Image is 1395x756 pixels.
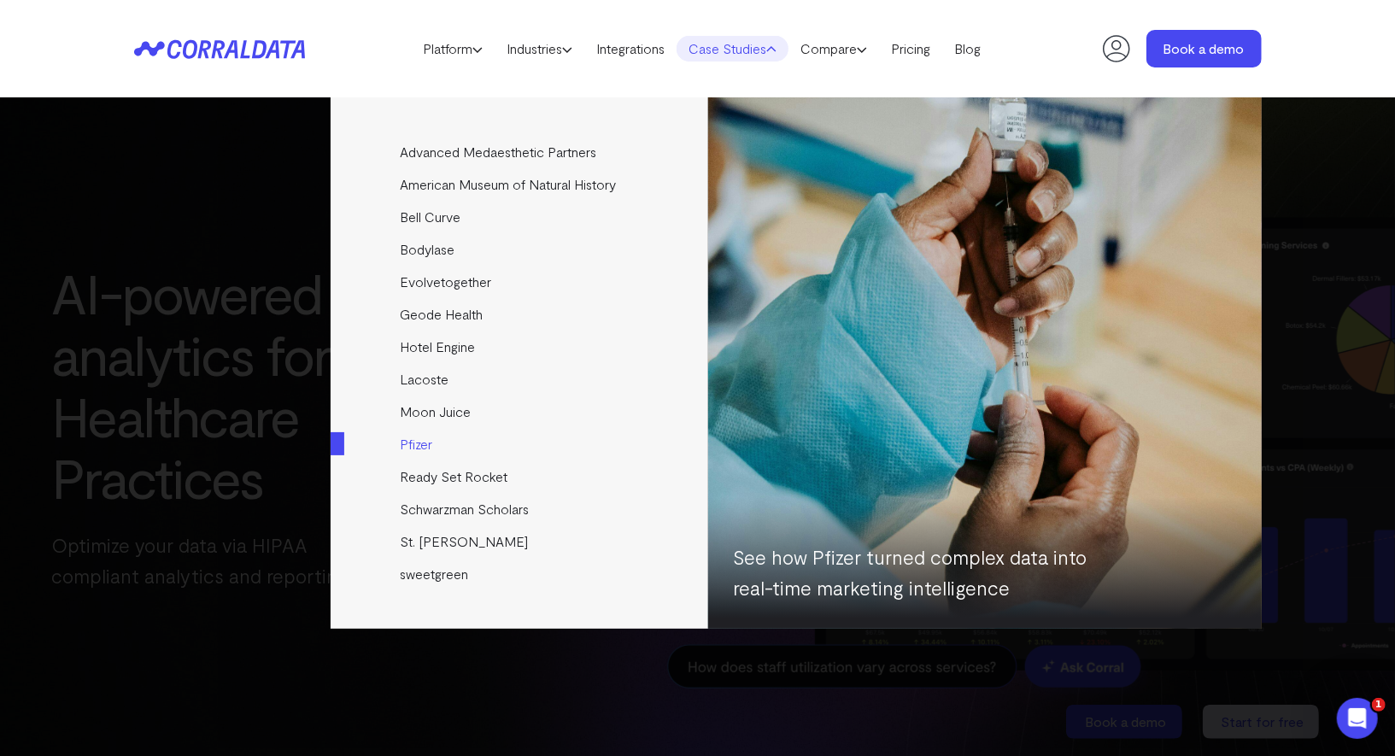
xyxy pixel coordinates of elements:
[495,36,584,62] a: Industries
[331,493,711,525] a: Schwarzman Scholars
[331,428,711,460] a: Pfizer
[734,542,1118,603] p: See how Pfizer turned complex data into real-time marketing intelligence
[331,168,711,201] a: American Museum of Natural History
[788,36,879,62] a: Compare
[331,266,711,298] a: Evolvetogether
[1146,30,1262,67] a: Book a demo
[677,36,788,62] a: Case Studies
[331,525,711,558] a: St. [PERSON_NAME]
[331,233,711,266] a: Bodylase
[879,36,942,62] a: Pricing
[331,460,711,493] a: Ready Set Rocket
[331,558,711,590] a: sweetgreen
[331,201,711,233] a: Bell Curve
[942,36,993,62] a: Blog
[331,298,711,331] a: Geode Health
[1337,698,1378,739] iframe: Intercom live chat
[331,331,711,363] a: Hotel Engine
[411,36,495,62] a: Platform
[584,36,677,62] a: Integrations
[1372,698,1386,712] span: 1
[331,396,711,428] a: Moon Juice
[331,363,711,396] a: Lacoste
[331,136,711,168] a: Advanced Medaesthetic Partners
